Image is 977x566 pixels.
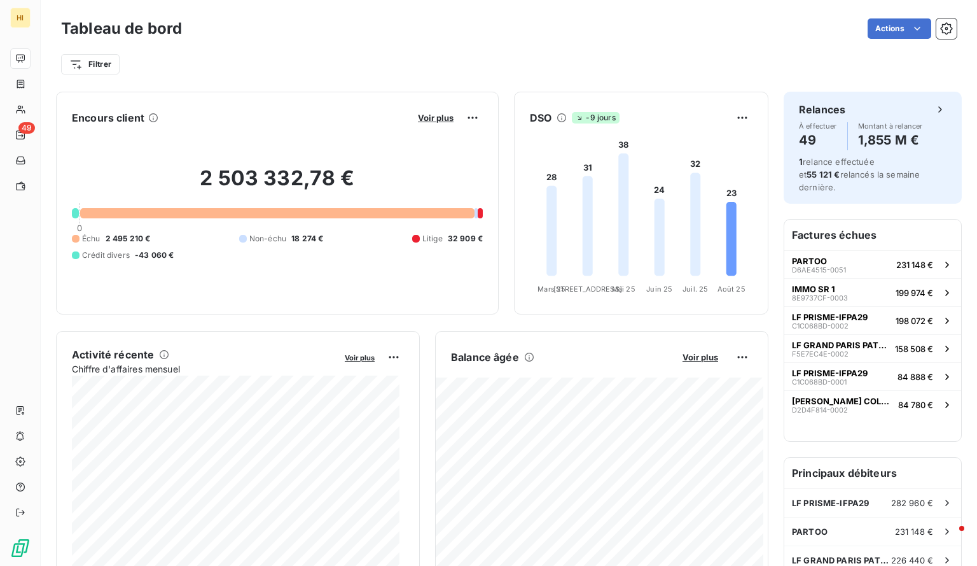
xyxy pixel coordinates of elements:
button: Voir plus [341,351,378,363]
button: Filtrer [61,54,120,74]
h6: Encours client [72,110,144,125]
button: IMMO SR 18E9737CF-0003199 974 € [784,278,961,306]
span: LF PRISME-IFPA29 [792,312,868,322]
button: Actions [868,18,931,39]
span: 8E9737CF-0003 [792,294,848,302]
h6: Principaux débiteurs [784,458,961,488]
span: 158 508 € [895,344,933,354]
h6: DSO [530,110,551,125]
tspan: Mars 25 [537,285,565,294]
button: PARTOOD6AE4515-0051231 148 € [784,250,961,278]
tspan: Août 25 [717,285,745,294]
span: LF PRISME-IFPA29 [792,368,868,378]
span: 84 780 € [898,400,933,410]
button: Voir plus [414,112,457,124]
button: [PERSON_NAME] COLOMBESD2D4F814-000284 780 € [784,390,961,418]
span: D6AE4515-0051 [792,266,846,274]
h6: Relances [799,102,845,117]
span: Litige [422,233,443,244]
span: 198 072 € [896,316,933,326]
span: LF GRAND PARIS PATRIMOINE - IFPA28 [792,340,890,350]
span: PARTOO [792,527,828,537]
h2: 2 503 332,78 € [72,166,483,204]
span: 231 148 € [895,527,933,537]
span: PARTOO [792,256,827,266]
span: Échu [82,233,100,244]
span: Montant à relancer [858,122,923,130]
span: 2 495 210 € [106,233,151,244]
h4: 1,855 M € [858,130,923,150]
span: Voir plus [418,113,454,123]
span: 199 974 € [896,288,933,298]
tspan: Juil. 25 [683,285,708,294]
span: À effectuer [799,122,837,130]
span: 282 960 € [891,498,933,508]
h3: Tableau de bord [61,17,182,40]
span: Chiffre d'affaires mensuel [72,362,336,376]
span: LF GRAND PARIS PATRIMOINE - IFPA28 [792,555,891,565]
span: F5E7EC4E-0002 [792,350,849,358]
span: LF PRISME-IFPA29 [792,498,869,508]
span: IMMO SR 1 [792,284,835,294]
span: 32 909 € [448,233,483,244]
span: Voir plus [683,352,718,362]
span: -43 060 € [135,250,174,261]
h6: Activité récente [72,347,154,362]
tspan: [STREET_ADDRESS] [553,285,622,294]
button: LF PRISME-IFPA29C1C068BD-000184 888 € [784,362,961,390]
span: 226 440 € [891,555,933,565]
span: 231 148 € [896,260,933,270]
span: 84 888 € [897,372,933,382]
tspan: Juin 25 [646,285,672,294]
h6: Factures échues [784,220,961,250]
h6: Balance âgée [451,350,519,365]
button: Voir plus [679,351,722,363]
span: Voir plus [345,353,375,362]
h4: 49 [799,130,837,150]
a: 49 [10,125,30,145]
span: Crédit divers [82,250,130,261]
button: LF PRISME-IFPA29C1C068BD-0002198 072 € [784,306,961,334]
span: Non-échu [249,233,286,244]
span: 55 121 € [807,169,840,180]
span: C1C068BD-0001 [792,378,847,386]
span: 49 [18,122,35,134]
span: 0 [77,223,82,233]
span: [PERSON_NAME] COLOMBES [792,396,893,406]
iframe: Intercom live chat [934,523,964,553]
span: 18 274 € [291,233,323,244]
span: relance effectuée et relancés la semaine dernière. [799,157,920,192]
span: -9 jours [572,112,619,124]
span: 1 [799,157,803,167]
img: Logo LeanPay [10,538,31,558]
button: LF GRAND PARIS PATRIMOINE - IFPA28F5E7EC4E-0002158 508 € [784,334,961,362]
div: HI [10,8,31,28]
span: C1C068BD-0002 [792,322,849,330]
span: D2D4F814-0002 [792,406,848,414]
tspan: Mai 25 [612,285,635,294]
